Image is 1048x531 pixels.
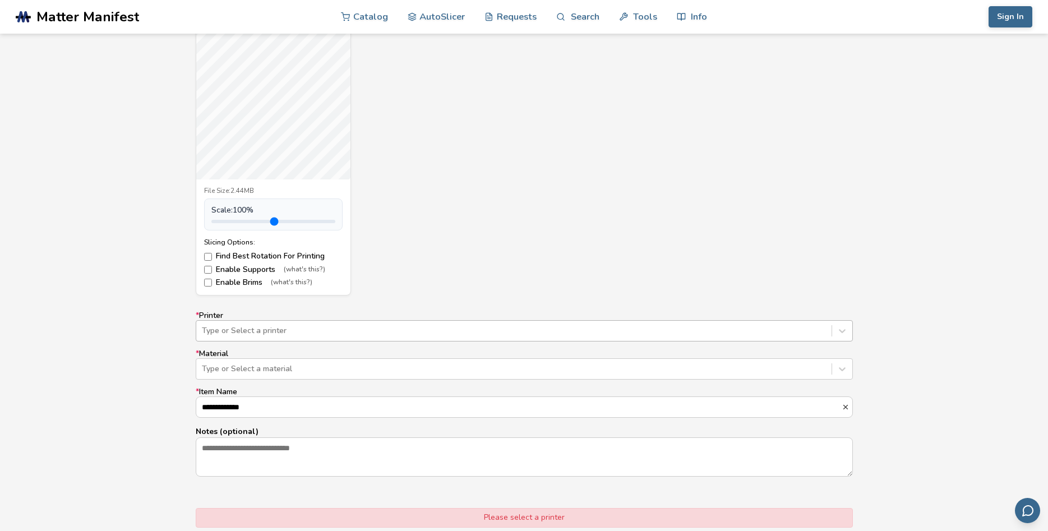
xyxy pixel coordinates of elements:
p: Notes (optional) [196,426,853,437]
label: Find Best Rotation For Printing [204,252,343,261]
input: Enable Supports(what's this?) [204,266,212,274]
span: (what's this?) [271,279,312,287]
input: Find Best Rotation For Printing [204,253,212,261]
div: Slicing Options: [204,238,343,246]
input: *Item Name [196,397,842,417]
input: Enable Brims(what's this?) [204,279,212,287]
label: Material [196,349,853,380]
span: (what's this?) [284,266,325,274]
button: *Item Name [842,403,852,411]
label: Enable Brims [204,278,343,287]
input: *MaterialType or Select a material [202,364,204,373]
button: Sign In [989,6,1032,27]
label: Printer [196,311,853,341]
span: Scale: 100 % [211,206,253,215]
span: Matter Manifest [36,9,139,25]
div: Please select a printer [196,508,853,527]
label: Enable Supports [204,265,343,274]
textarea: Notes (optional) [196,438,852,476]
label: Item Name [196,387,853,418]
input: *PrinterType or Select a printer [202,326,204,335]
div: File Size: 2.44MB [204,187,343,195]
button: Send feedback via email [1015,498,1040,523]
